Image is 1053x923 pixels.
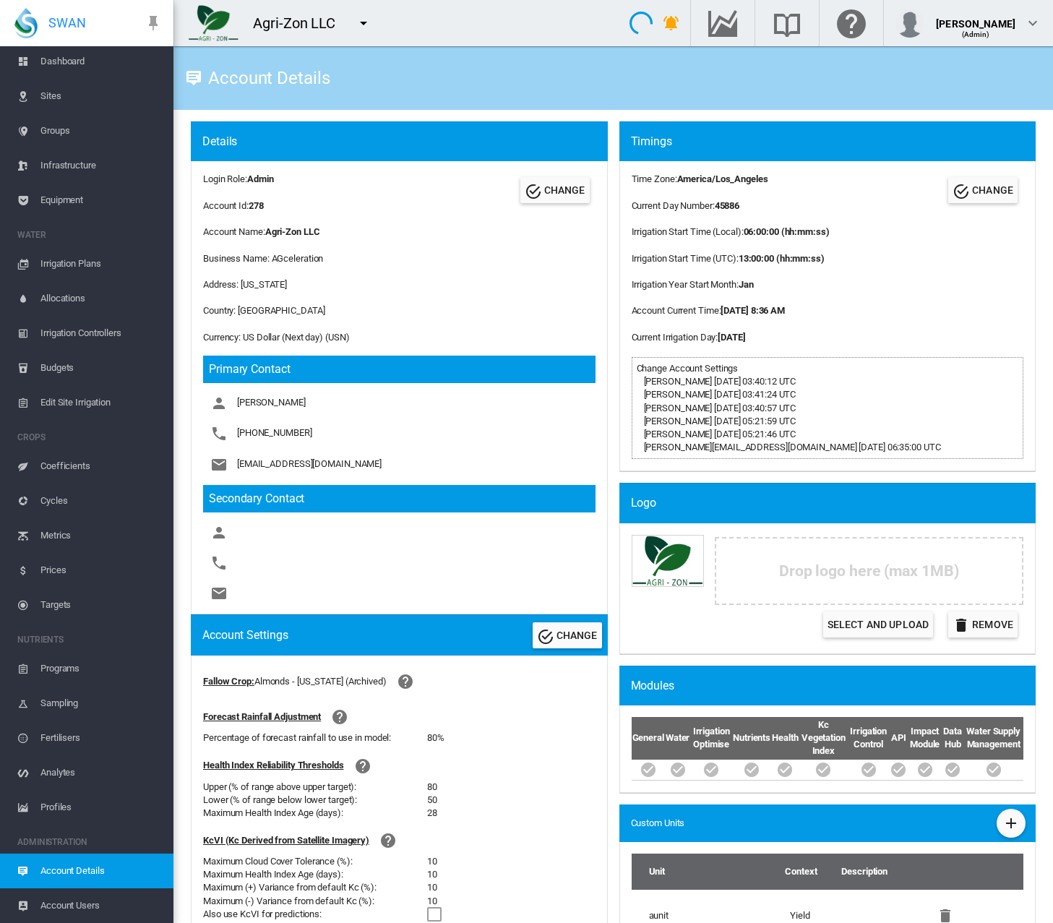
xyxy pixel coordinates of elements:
md-icon: icon-tooltip-text [185,69,202,87]
span: Equipment [40,183,162,218]
div: 80 [427,781,437,794]
h3: Secondary Contact [203,485,596,512]
span: Prices [40,553,162,588]
div: 10 [427,895,437,908]
span: Irrigation Year Start Month [632,279,736,290]
img: 7FicoSLW9yRjj7F2+0uvjPufP+ga39vogPu+G1+wvBtcm3fNv859aGr42DJ5pXiEAAAAAAAAAAAAAAAAAAAAAAAAAAAAAAAAA... [189,5,238,41]
div: 10 [427,881,437,894]
md-icon: icon-delete [953,617,970,634]
th: General [632,717,665,760]
img: profile.jpg [895,9,924,38]
span: SWAN [48,14,86,32]
span: Analytes [40,755,162,790]
span: Irrigation Start Time (UTC) [632,253,736,264]
th: Impact Module [908,717,942,760]
button: icon-help-circle [391,667,420,696]
md-icon: icon-help-circle [331,708,348,726]
div: Account Id: [203,199,273,212]
div: : [632,278,830,291]
md-icon: icon-phone [210,425,228,442]
md-icon: Search the knowledge base [770,14,804,32]
md-icon: Click here for help [834,14,869,32]
div: KcVI (Kc Derived from Satellite Imagery) [203,834,369,847]
div: Maximum (+) Variance from default Kc (%): [203,881,427,894]
b: Agri-Zon LLC [265,226,320,237]
th: Irrigation Control [848,717,889,760]
div: : [632,331,830,344]
button: Change Account Settings [533,622,602,648]
button: icon-help-circle [374,826,403,855]
div: : [632,252,830,265]
div: Percentage of forecast rainfall to use in model: [203,731,427,744]
span: Edit Site Irrigation [40,385,162,420]
md-icon: icon-checkbox-marked-circle [640,761,657,778]
span: [PHONE_NUMBER] [237,428,312,439]
md-icon: icon-checkbox-marked-circle [916,761,934,778]
th: Data Hub [942,717,963,760]
span: Metrics [40,518,162,553]
span: Current Day Number [632,200,713,211]
b: America/Los_Angeles [677,173,768,184]
div: [PERSON_NAME] [936,11,1015,25]
th: Context [784,854,841,890]
b: 278 [249,200,264,211]
b: [DATE] [718,332,745,343]
div: 10 [427,868,437,881]
div: 10 [427,855,437,868]
b: Admin [247,173,274,184]
md-icon: icon-checkbox-marked-circle [776,761,794,778]
button: icon-bell-ring [657,9,686,38]
span: [PERSON_NAME][EMAIL_ADDRESS][DOMAIN_NAME] [DATE] 06:35:00 UTC [637,442,941,452]
md-icon: icon-checkbox-marked-circle [890,761,907,778]
div: Fallow Crop: [203,675,254,688]
div: Account Details [202,73,330,83]
div: Upper (% of range above upper target): [203,781,427,794]
span: Irrigation Start Time (Local) [632,226,742,237]
md-icon: icon-bell-ring [663,14,680,32]
span: [PERSON_NAME] [DATE] 03:40:57 UTC [637,403,796,413]
span: Groups [40,113,162,148]
md-icon: icon-plus [1002,815,1020,832]
span: Current Irrigation Day [632,332,716,343]
span: CHANGE [972,184,1013,196]
span: Targets [40,588,162,622]
span: [PERSON_NAME] [237,398,306,408]
div: Logo [631,495,1036,511]
div: Maximum Health Index Age (days): [203,868,427,881]
b: [DATE] 8:36 AM [721,305,785,316]
md-icon: icon-account [210,395,228,412]
md-icon: icon-checkbox-marked-circle [815,761,832,778]
span: ADMINISTRATION [17,830,162,854]
md-icon: Go to the Data Hub [705,14,740,32]
div: Almonds - [US_STATE] (Archived) [254,675,387,688]
b: 06:00:00 (hh:mm:ss) [744,226,830,237]
div: : [632,173,830,186]
md-icon: icon-checkbox-marked-circle [985,761,1002,778]
div: Agri-Zon LLC [253,13,348,33]
span: Fertilisers [40,721,162,755]
div: 28 [427,807,437,820]
span: Budgets [40,351,162,385]
div: Drop logo here (max 1MB) [715,537,1024,605]
div: Maximum (-) Variance from default Kc (%): [203,895,427,908]
button: icon-help-circle [325,703,354,731]
md-icon: icon-checkbox-marked-circle [702,761,720,778]
span: [PERSON_NAME] [DATE] 03:41:24 UTC [637,389,796,400]
div: Also use KcVI for predictions: [203,908,427,921]
md-icon: icon-help-circle [379,832,397,849]
span: Programs [40,651,162,686]
div: Maximum Cloud Cover Tolerance (%): [203,855,427,868]
b: Jan [739,279,754,290]
span: [PERSON_NAME] [DATE] 03:40:12 UTC [637,376,796,387]
th: Description [841,854,921,890]
span: WATER [17,223,162,246]
div: Modules [631,678,1036,694]
div: Country: [GEOGRAPHIC_DATA] [203,304,596,317]
span: Infrastructure [40,148,162,183]
span: CROPS [17,426,162,449]
span: Coefficients [40,449,162,484]
span: Sampling [40,686,162,721]
md-icon: icon-account [210,524,228,541]
span: Allocations [40,281,162,316]
md-icon: icon-menu-down [355,14,372,32]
